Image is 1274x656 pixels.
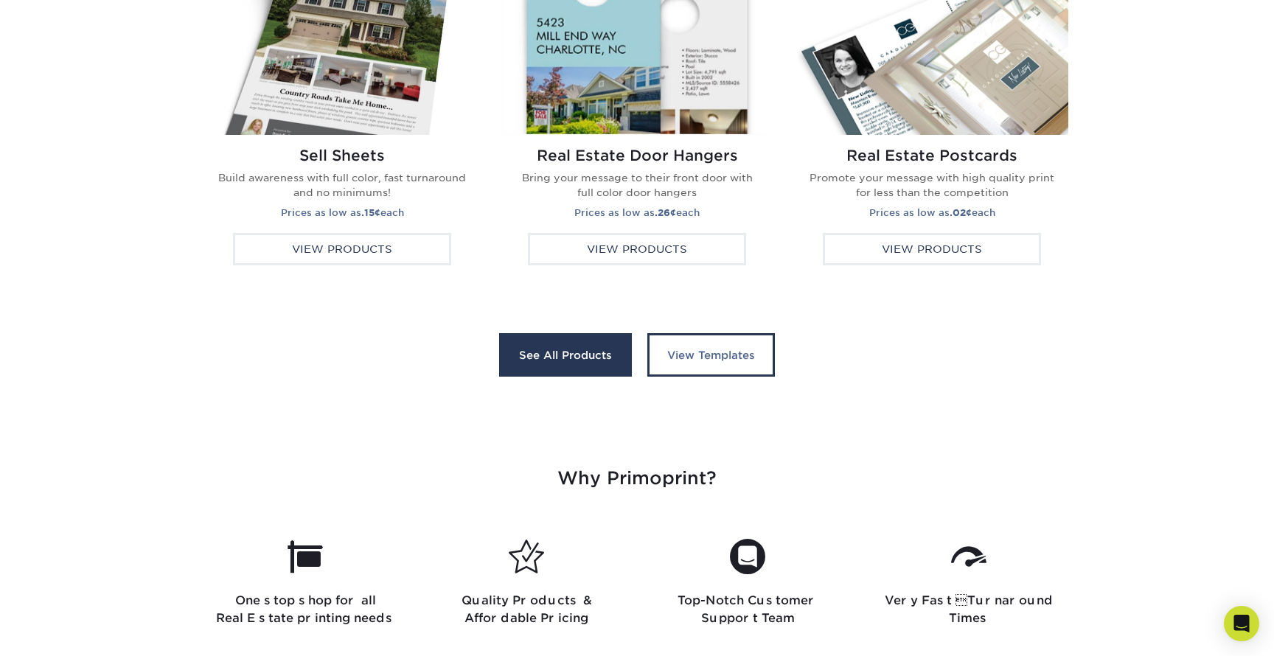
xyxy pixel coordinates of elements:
[637,539,858,627] div: Top-Notch Customer Support Team
[206,465,1068,492] h2: Why Primoprint?
[195,539,416,627] div: One stop shop for all Real Estate printing needs
[950,207,972,218] strong: .02¢
[512,170,762,200] p: Bring your message to their front door with full color door hangers
[416,539,637,627] div: Quality Products & Affordable Pricing
[217,147,467,164] h2: Sell Sheets
[807,170,1057,200] p: Promote your message with high quality print for less than the competition
[647,333,775,377] a: View Templates
[281,207,404,218] small: Prices as low as each
[233,233,451,265] div: View Products
[807,147,1057,164] h2: Real Estate Postcards
[823,233,1041,265] div: View Products
[528,233,746,265] div: View Products
[858,539,1079,627] div: Very Fast Turnaround Times
[574,207,700,218] small: Prices as low as each
[1224,606,1259,641] div: Open Intercom Messenger
[655,207,676,218] strong: .26¢
[499,333,632,377] a: See All Products
[217,170,467,200] p: Build awareness with full color, fast turnaround and no minimums!
[361,207,380,218] strong: .15¢
[869,207,995,218] small: Prices as low as each
[512,147,762,164] h2: Real Estate Door Hangers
